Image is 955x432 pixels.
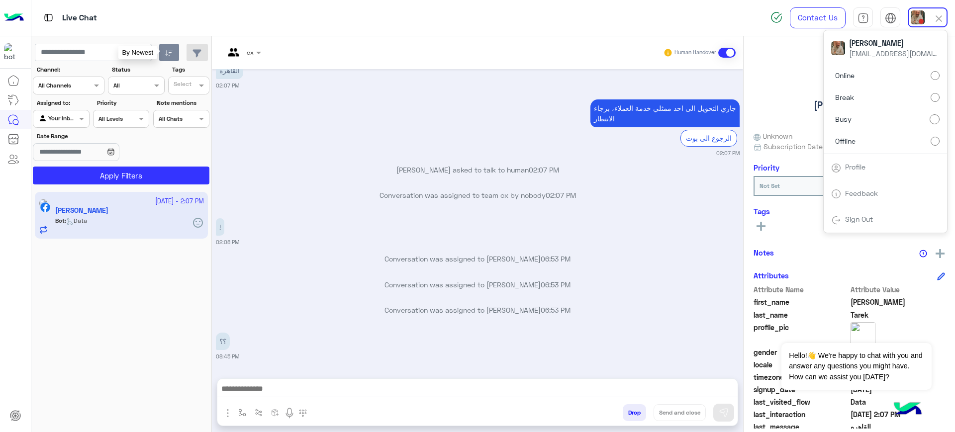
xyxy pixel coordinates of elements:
h6: Attributes [754,271,789,280]
b: Not Set [760,182,780,189]
span: 02:07 PM [529,166,559,174]
span: last_visited_flow [754,397,849,407]
span: Attribute Value [851,284,946,295]
small: 08:45 PM [216,352,239,360]
p: Conversation was assigned to [PERSON_NAME] [216,305,740,315]
button: Drop [623,404,646,421]
span: 06:53 PM [541,306,571,314]
img: tab [42,11,55,24]
span: 2025-10-02T11:07:50.871Z [851,409,946,420]
span: [PERSON_NAME] [849,38,939,48]
button: Send and close [654,404,706,421]
span: cx [247,49,254,56]
p: Live Chat [62,11,97,25]
a: Contact Us [790,7,846,28]
div: Select [172,80,191,91]
p: Conversation was assigned to team cx by nobody [216,190,740,200]
span: Attribute Name [754,284,849,295]
span: 02:07 PM [546,191,576,199]
label: Status [112,65,163,74]
img: tab [885,12,896,24]
span: Break [835,92,854,102]
img: make a call [299,409,307,417]
span: last_interaction [754,409,849,420]
input: Break [931,93,940,102]
span: Subscription Date : [DATE] [764,141,850,152]
img: hulul-logo.png [890,392,925,427]
span: Unknown [754,131,792,141]
input: Offline [931,137,940,146]
h6: Priority [754,163,779,172]
div: الرجوع الى بوت [680,130,737,146]
p: 2/10/2025, 2:08 PM [216,218,224,236]
img: create order [271,409,279,417]
span: last_message [754,422,849,432]
small: Human Handover [674,49,716,57]
h6: Notes [754,248,774,257]
p: [PERSON_NAME] asked to talk to human [216,165,740,175]
label: Priority [97,98,148,107]
img: 1403182699927242 [4,43,22,61]
label: Tags [172,65,208,74]
span: Data [851,397,946,407]
img: send voice note [284,407,295,419]
img: spinner [770,11,782,23]
span: profile_pic [754,322,849,345]
span: 06:53 PM [541,280,571,289]
img: send attachment [222,407,234,419]
small: 02:07 PM [216,82,239,89]
a: Feedback [845,189,878,197]
p: Conversation was assigned to [PERSON_NAME] [216,279,740,290]
label: Note mentions [157,98,208,107]
p: 2/10/2025, 2:07 PM [590,99,740,127]
span: search [133,47,145,59]
a: Profile [845,163,865,171]
img: tab [831,215,841,225]
small: 02:08 PM [216,238,239,246]
h5: [PERSON_NAME] [814,99,885,111]
img: Trigger scenario [255,409,263,417]
img: tab [831,189,841,199]
img: teams.png [224,48,243,65]
button: Trigger scenario [251,404,267,421]
input: Busy [930,114,940,124]
a: tab [853,7,873,28]
span: Busy [835,114,852,124]
img: tab [858,12,869,24]
span: first_name [754,297,849,307]
span: locale [754,359,849,370]
h6: Tags [754,207,945,216]
img: select flow [238,409,246,417]
img: userImage [831,41,845,55]
img: notes [919,250,927,258]
button: select flow [234,404,251,421]
img: Logo [4,7,24,28]
span: 06:53 PM [541,255,571,263]
label: Date Range [37,132,148,141]
span: last_name [754,310,849,320]
p: 2/10/2025, 2:07 PM [216,62,243,79]
span: Omar [851,297,946,307]
span: Offline [835,136,856,146]
label: Channel: [37,65,103,74]
img: userImage [911,10,925,24]
span: القاهره [851,422,946,432]
input: Online [931,71,940,80]
span: signup_date [754,384,849,395]
button: search [127,44,152,65]
img: tab [831,163,841,173]
span: timezone [754,372,849,382]
span: [EMAIL_ADDRESS][DOMAIN_NAME] [849,48,939,59]
p: Conversation was assigned to [PERSON_NAME] [216,254,740,264]
label: Assigned to: [37,98,88,107]
span: gender [754,347,849,357]
button: create order [267,404,284,421]
img: add [936,249,945,258]
button: Apply Filters [33,167,209,184]
a: Sign Out [845,215,873,223]
span: Online [835,70,855,81]
p: 2/10/2025, 8:45 PM [216,333,230,350]
img: close [933,13,945,24]
img: send message [719,408,729,418]
span: Tarek [851,310,946,320]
